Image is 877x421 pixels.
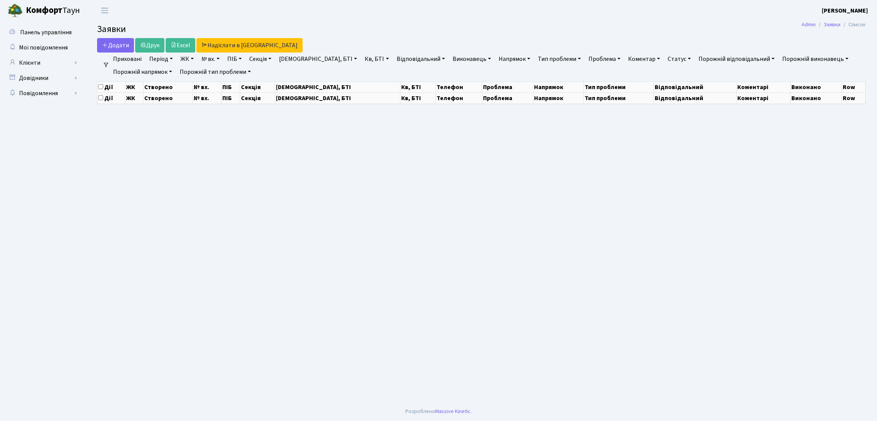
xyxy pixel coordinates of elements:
a: Заявки [824,21,840,29]
th: ЖК [125,92,143,104]
a: Admin [802,21,816,29]
th: Row [842,92,865,104]
a: [DEMOGRAPHIC_DATA], БТІ [276,53,360,65]
a: Панель управління [4,25,80,40]
th: Кв, БТІ [400,92,436,104]
a: Порожній відповідальний [695,53,778,65]
span: Додати [102,41,129,49]
th: Секція [240,81,275,92]
a: Massive Kinetic [435,407,470,415]
a: Клієнти [4,55,80,70]
a: Excel [166,38,195,53]
th: Телефон [436,92,482,104]
a: Відповідальний [394,53,448,65]
th: Кв, БТІ [400,81,436,92]
span: Заявки [97,22,126,36]
a: Порожній тип проблеми [177,65,254,78]
nav: breadcrumb [790,17,877,33]
button: Переключити навігацію [95,4,114,17]
a: Напрямок [496,53,533,65]
th: Секція [240,92,275,104]
a: Порожній напрямок [110,65,175,78]
a: № вх. [198,53,223,65]
th: [DEMOGRAPHIC_DATA], БТІ [275,92,400,104]
a: Повідомлення [4,86,80,101]
th: Відповідальний [654,81,737,92]
th: Дії [97,81,125,92]
th: ПІБ [221,81,240,92]
th: Коментарі [737,92,791,104]
th: Виконано [790,81,842,92]
span: Панель управління [20,28,72,37]
th: ЖК [125,81,143,92]
a: Довідники [4,70,80,86]
th: № вх. [193,81,221,92]
th: Дії [97,92,125,104]
th: Телефон [436,81,482,92]
a: [PERSON_NAME] [822,6,868,15]
th: № вх. [193,92,221,104]
a: Мої повідомлення [4,40,80,55]
th: Напрямок [533,81,584,92]
th: Відповідальний [654,92,737,104]
a: Порожній виконавець [779,53,851,65]
th: Проблема [482,92,533,104]
a: Друк [135,38,164,53]
th: Проблема [482,81,533,92]
a: ЖК [177,53,197,65]
a: Додати [97,38,134,53]
a: ПІБ [224,53,245,65]
th: Тип проблеми [584,81,654,92]
b: Комфорт [26,4,62,16]
a: Проблема [585,53,623,65]
th: Коментарі [737,81,791,92]
a: Надіслати в [GEOGRAPHIC_DATA] [196,38,303,53]
th: Row [842,81,865,92]
img: logo.png [8,3,23,18]
th: Створено [143,81,193,92]
li: Список [840,21,866,29]
th: Виконано [790,92,842,104]
a: Кв, БТІ [362,53,392,65]
span: Мої повідомлення [19,43,68,52]
div: Розроблено . [405,407,472,416]
a: Виконавець [450,53,494,65]
th: Створено [143,92,193,104]
th: ПІБ [221,92,240,104]
a: Коментар [625,53,663,65]
a: Секція [246,53,274,65]
th: Напрямок [533,92,584,104]
a: Статус [665,53,694,65]
a: Приховані [110,53,145,65]
a: Тип проблеми [535,53,584,65]
th: Тип проблеми [584,92,654,104]
span: Таун [26,4,80,17]
a: Період [146,53,176,65]
th: [DEMOGRAPHIC_DATA], БТІ [275,81,400,92]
